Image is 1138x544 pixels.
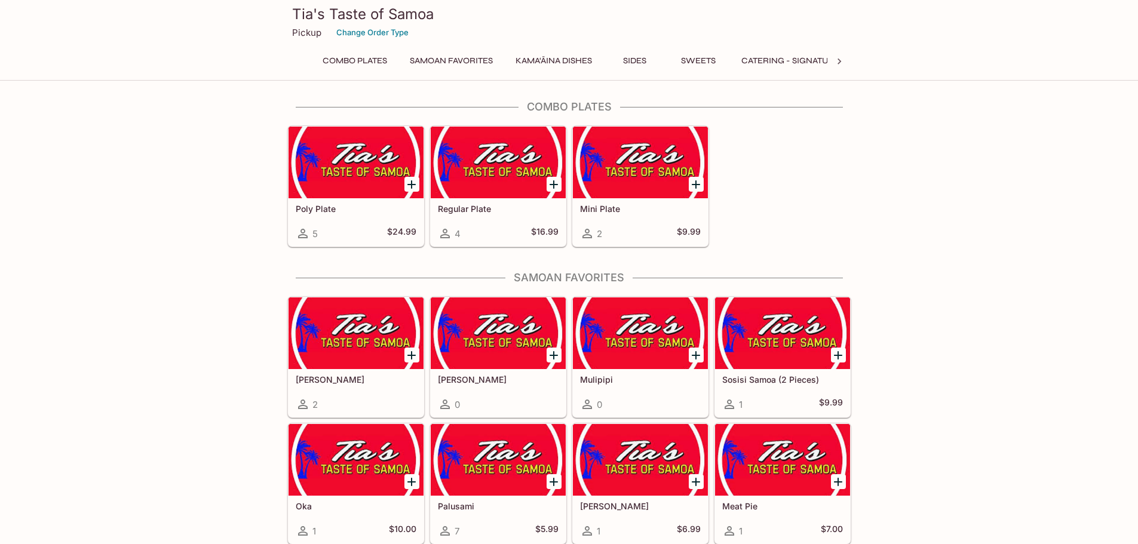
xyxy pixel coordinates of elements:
h5: [PERSON_NAME] [580,501,701,511]
button: Add Poly Plate [404,177,419,192]
h5: $24.99 [387,226,416,241]
button: Add Sosisi Samoa (2 Pieces) [831,348,846,362]
button: Add Luau Mamoe [404,348,419,362]
button: Add Mini Plate [689,177,704,192]
button: Add Palusami [547,474,562,489]
button: Add Oka [404,474,419,489]
h5: $9.99 [677,226,701,241]
span: 4 [455,228,461,239]
div: Poly Plate [289,127,424,198]
p: Pickup [292,27,321,38]
h5: $10.00 [389,524,416,538]
h3: Tia's Taste of Samoa [292,5,846,23]
div: Meat Pie [715,424,850,496]
span: 5 [312,228,318,239]
h5: $9.99 [819,397,843,411]
span: 1 [597,525,600,537]
a: Sosisi Samoa (2 Pieces)1$9.99 [714,297,851,417]
span: 1 [739,399,743,410]
button: Add Regular Plate [547,177,562,192]
span: 0 [455,399,460,410]
a: [PERSON_NAME]2 [288,297,424,417]
span: 2 [597,228,602,239]
a: Mini Plate2$9.99 [572,126,708,247]
button: Catering - Signature Dishes [735,53,878,69]
h5: Oka [296,501,416,511]
a: Meat Pie1$7.00 [714,423,851,544]
button: Combo Plates [316,53,394,69]
button: Sweets [671,53,725,69]
button: Sides [608,53,662,69]
h5: Mini Plate [580,204,701,214]
div: Kale Mamoe [431,297,566,369]
h5: Poly Plate [296,204,416,214]
div: Palusami [431,424,566,496]
span: 0 [597,399,602,410]
a: [PERSON_NAME]0 [430,297,566,417]
h5: $5.99 [535,524,559,538]
span: 2 [312,399,318,410]
button: Add Meat Pie [831,474,846,489]
h5: $7.00 [821,524,843,538]
div: Mulipipi [573,297,708,369]
div: Sosisi Samoa (2 Pieces) [715,297,850,369]
h5: Regular Plate [438,204,559,214]
button: Change Order Type [331,23,414,42]
a: Regular Plate4$16.99 [430,126,566,247]
div: Oka [289,424,424,496]
span: 7 [455,525,459,537]
a: [PERSON_NAME]1$6.99 [572,423,708,544]
h5: [PERSON_NAME] [296,374,416,385]
h4: Combo Plates [287,100,851,113]
span: 1 [312,525,316,537]
h4: Samoan Favorites [287,271,851,284]
h5: Sosisi Samoa (2 Pieces) [722,374,843,385]
div: Luau Mamoe [289,297,424,369]
a: Palusami7$5.99 [430,423,566,544]
h5: $16.99 [531,226,559,241]
span: 1 [739,525,743,537]
h5: $6.99 [677,524,701,538]
button: Samoan Favorites [403,53,499,69]
a: Poly Plate5$24.99 [288,126,424,247]
button: Add Kale Mamoe [547,348,562,362]
h5: Palusami [438,501,559,511]
button: Add Mulipipi [689,348,704,362]
div: Mini Plate [573,127,708,198]
button: Add Palusami Pisupo [689,474,704,489]
a: Mulipipi0 [572,297,708,417]
button: Kama‘āina Dishes [509,53,599,69]
h5: Mulipipi [580,374,701,385]
h5: [PERSON_NAME] [438,374,559,385]
div: Palusami Pisupo [573,424,708,496]
h5: Meat Pie [722,501,843,511]
div: Regular Plate [431,127,566,198]
a: Oka1$10.00 [288,423,424,544]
